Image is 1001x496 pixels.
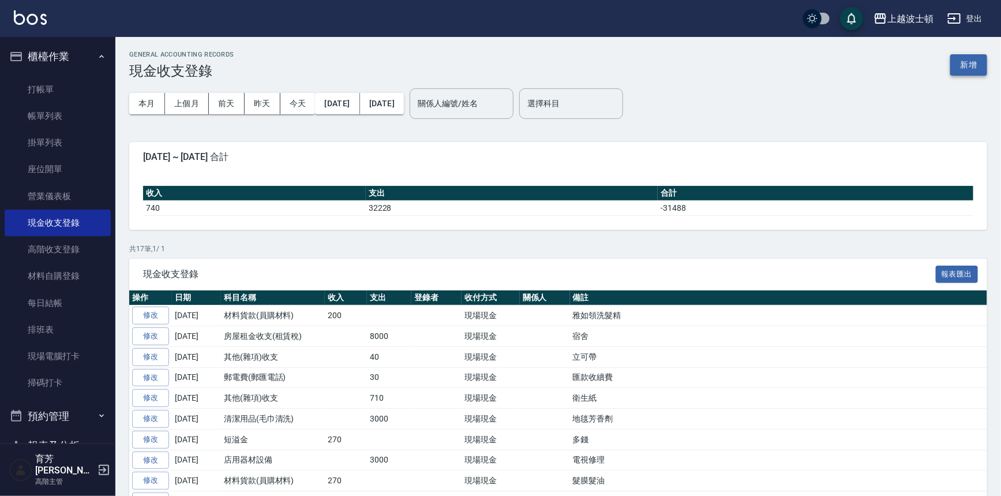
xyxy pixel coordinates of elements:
td: 現場現金 [462,367,520,388]
button: 今天 [280,93,316,114]
span: 現金收支登錄 [143,268,936,280]
td: 現場現金 [462,409,520,430]
td: 材料貨款(員購材料) [221,471,325,491]
td: 清潔用品(毛巾清洗) [221,409,325,430]
td: 房屋租金收支(租賃稅) [221,326,325,347]
th: 關係人 [520,290,570,305]
td: 地毯芳香劑 [570,409,987,430]
a: 修改 [132,389,169,407]
td: [DATE] [172,429,221,450]
td: [DATE] [172,367,221,388]
a: 營業儀表板 [5,183,111,210]
a: 修改 [132,410,169,428]
td: 現場現金 [462,388,520,409]
td: 32228 [366,200,658,215]
a: 高階收支登錄 [5,236,111,263]
td: 現場現金 [462,471,520,491]
a: 修改 [132,348,169,366]
button: [DATE] [315,93,359,114]
img: Person [9,458,32,482]
td: 270 [325,429,367,450]
button: 上越波士頓 [869,7,938,31]
td: 740 [143,200,366,215]
td: 40 [367,346,411,367]
td: [DATE] [172,471,221,491]
td: 店用器材設備 [221,450,325,471]
td: -31488 [658,200,973,215]
div: 上越波士頓 [887,12,933,26]
td: 30 [367,367,411,388]
th: 備註 [570,290,987,305]
td: 710 [367,388,411,409]
th: 支出 [367,290,411,305]
a: 修改 [132,369,169,387]
td: 3000 [367,450,411,471]
button: 本月 [129,93,165,114]
td: 電視修理 [570,450,987,471]
a: 現金收支登錄 [5,210,111,236]
img: Logo [14,10,47,25]
td: 現場現金 [462,346,520,367]
td: 多錢 [570,429,987,450]
th: 收付方式 [462,290,520,305]
button: 上個月 [165,93,209,114]
th: 支出 [366,186,658,201]
th: 操作 [129,290,172,305]
td: 其他(雜項)收支 [221,346,325,367]
td: 200 [325,305,367,326]
td: 雅如領洗髮精 [570,305,987,326]
a: 座位開單 [5,156,111,182]
td: 匯款收續費 [570,367,987,388]
a: 掛單列表 [5,129,111,156]
button: 預約管理 [5,401,111,431]
h2: GENERAL ACCOUNTING RECORDS [129,51,234,58]
a: 每日結帳 [5,290,111,316]
button: save [840,7,863,30]
td: 現場現金 [462,305,520,326]
a: 修改 [132,431,169,449]
span: [DATE] ~ [DATE] 合計 [143,151,973,163]
button: 登出 [943,8,987,29]
th: 科目名稱 [221,290,325,305]
p: 共 17 筆, 1 / 1 [129,244,987,254]
a: 修改 [132,327,169,345]
h3: 現金收支登錄 [129,63,234,79]
h5: 育芳[PERSON_NAME] [35,453,94,476]
a: 修改 [132,452,169,469]
td: [DATE] [172,388,221,409]
button: 櫃檯作業 [5,42,111,72]
td: 髮膜髮油 [570,471,987,491]
th: 日期 [172,290,221,305]
td: 衛生紙 [570,388,987,409]
a: 現場電腦打卡 [5,343,111,370]
a: 修改 [132,307,169,325]
a: 帳單列表 [5,103,111,129]
td: 短溢金 [221,429,325,450]
a: 材料自購登錄 [5,263,111,289]
button: 新增 [950,54,987,76]
button: 報表匯出 [936,266,978,284]
td: 8000 [367,326,411,347]
button: [DATE] [360,93,404,114]
a: 修改 [132,472,169,490]
td: 現場現金 [462,429,520,450]
td: 郵電費(郵匯電話) [221,367,325,388]
td: [DATE] [172,305,221,326]
td: 宿舍 [570,326,987,347]
th: 收入 [143,186,366,201]
th: 合計 [658,186,973,201]
th: 收入 [325,290,367,305]
td: 現場現金 [462,450,520,471]
button: 報表及分析 [5,431,111,461]
button: 前天 [209,93,245,114]
a: 排班表 [5,316,111,343]
td: [DATE] [172,450,221,471]
a: 掃碼打卡 [5,370,111,396]
td: 立可帶 [570,346,987,367]
a: 報表匯出 [936,268,978,279]
td: 現場現金 [462,326,520,347]
td: 材料貨款(員購材料) [221,305,325,326]
a: 新增 [950,59,987,70]
td: 其他(雜項)收支 [221,388,325,409]
td: 3000 [367,409,411,430]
